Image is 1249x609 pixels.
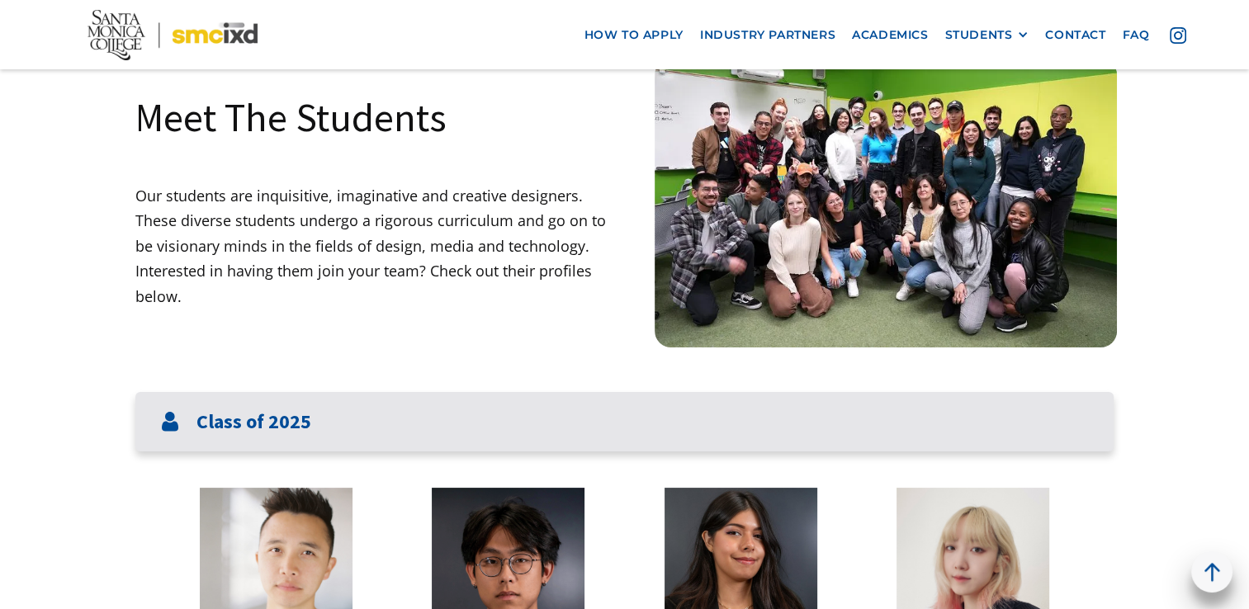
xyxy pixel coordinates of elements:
[1170,27,1186,44] img: icon - instagram
[1037,20,1114,50] a: contact
[655,59,1117,347] img: Santa Monica College IxD Students engaging with industry
[160,412,180,432] img: User icon
[1191,551,1232,592] a: back to top
[135,92,447,143] h1: Meet The Students
[844,20,936,50] a: Academics
[944,28,1012,42] div: STUDENTS
[576,20,692,50] a: how to apply
[692,20,844,50] a: industry partners
[88,10,258,60] img: Santa Monica College - SMC IxD logo
[135,183,625,309] p: Our students are inquisitive, imaginative and creative designers. These diverse students undergo ...
[944,28,1029,42] div: STUDENTS
[196,410,311,434] h3: Class of 2025
[1114,20,1157,50] a: faq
